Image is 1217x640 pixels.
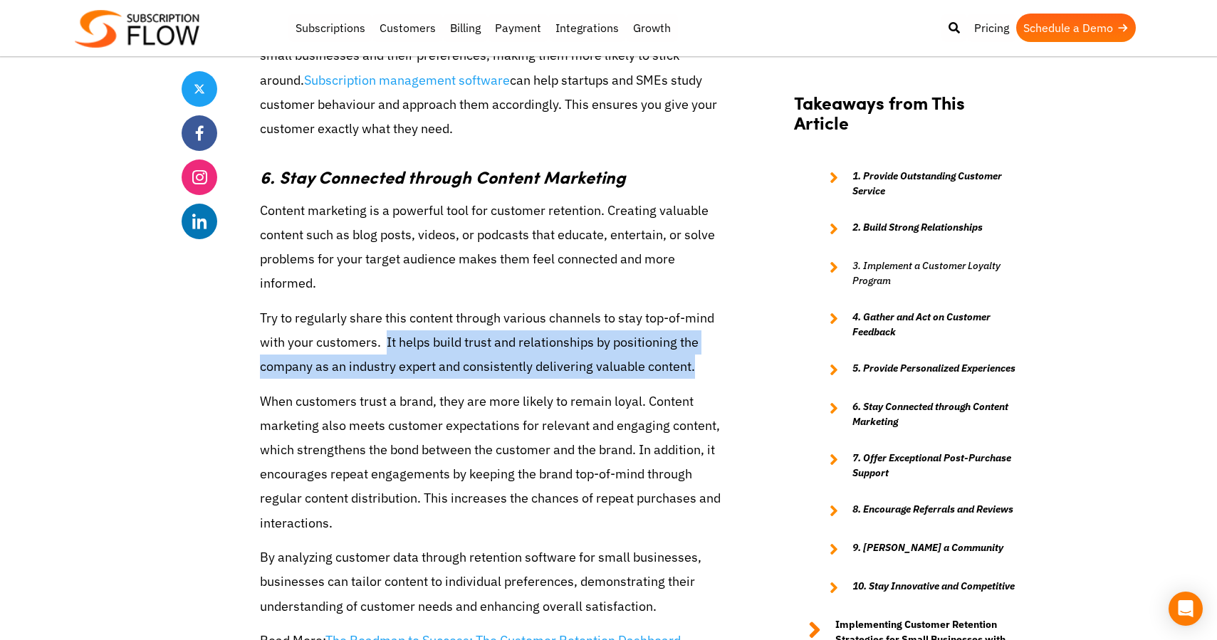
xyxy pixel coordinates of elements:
[75,10,199,48] img: Subscriptionflow
[815,361,1022,378] a: 5. Provide Personalized Experiences
[443,14,488,42] a: Billing
[852,258,1022,288] em: 3. Implement a Customer Loyalty Program
[815,579,1022,596] a: 10. Stay Innovative and Competitive
[852,579,1015,592] em: 10. Stay Innovative and Competitive
[260,306,730,379] p: Try to regularly share this content through various channels to stay top-of-mind with your custom...
[288,14,372,42] a: Subscriptions
[852,400,1008,428] em: 6. Stay Connected through Content Marketing
[815,502,1022,519] a: 8. Encourage Referrals and Reviews
[967,14,1016,42] a: Pricing
[815,540,1022,557] a: 9. [PERSON_NAME] a Community
[626,14,678,42] a: Growth
[260,164,626,189] em: 6. Stay Connected through Content Marketing
[852,221,983,234] em: 2. Build Strong Relationships
[304,72,510,88] a: Subscription management software
[488,14,548,42] a: Payment
[852,451,1011,479] em: 7. Offer Exceptional Post-Purchase Support
[815,169,1022,199] a: 1. Provide Outstanding Customer Service
[815,310,1022,340] a: 4. Gather and Act on Customer Feedback
[260,19,730,141] p: Personalization shows that you understand your customer retention strategies for small businesses...
[815,220,1022,237] a: 2. Build Strong Relationships
[548,14,626,42] a: Integrations
[1169,592,1203,626] div: Open Intercom Messenger
[815,258,1022,288] a: 3. Implement a Customer Loyalty Program
[372,14,443,42] a: Customers
[815,399,1022,429] a: 6. Stay Connected through Content Marketing
[1016,14,1136,42] a: Schedule a Demo
[260,389,730,535] p: When customers trust a brand, they are more likely to remain loyal. Content marketing also meets ...
[815,451,1022,481] a: 7. Offer Exceptional Post-Purchase Support
[852,362,1015,374] em: 5. Provide Personalized Experiences
[794,92,1022,147] h2: Takeaways from This Article
[260,199,730,296] p: Content marketing is a powerful tool for customer retention. Creating valuable content such as bl...
[852,503,1013,515] em: 8. Encourage Referrals and Reviews
[852,541,1003,554] em: 9. [PERSON_NAME] a Community
[852,310,991,338] em: 4. Gather and Act on Customer Feedback
[852,169,1002,197] em: 1. Provide Outstanding Customer Service
[260,545,730,619] p: By analyzing customer data through retention software for small businesses, businesses can tailor...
